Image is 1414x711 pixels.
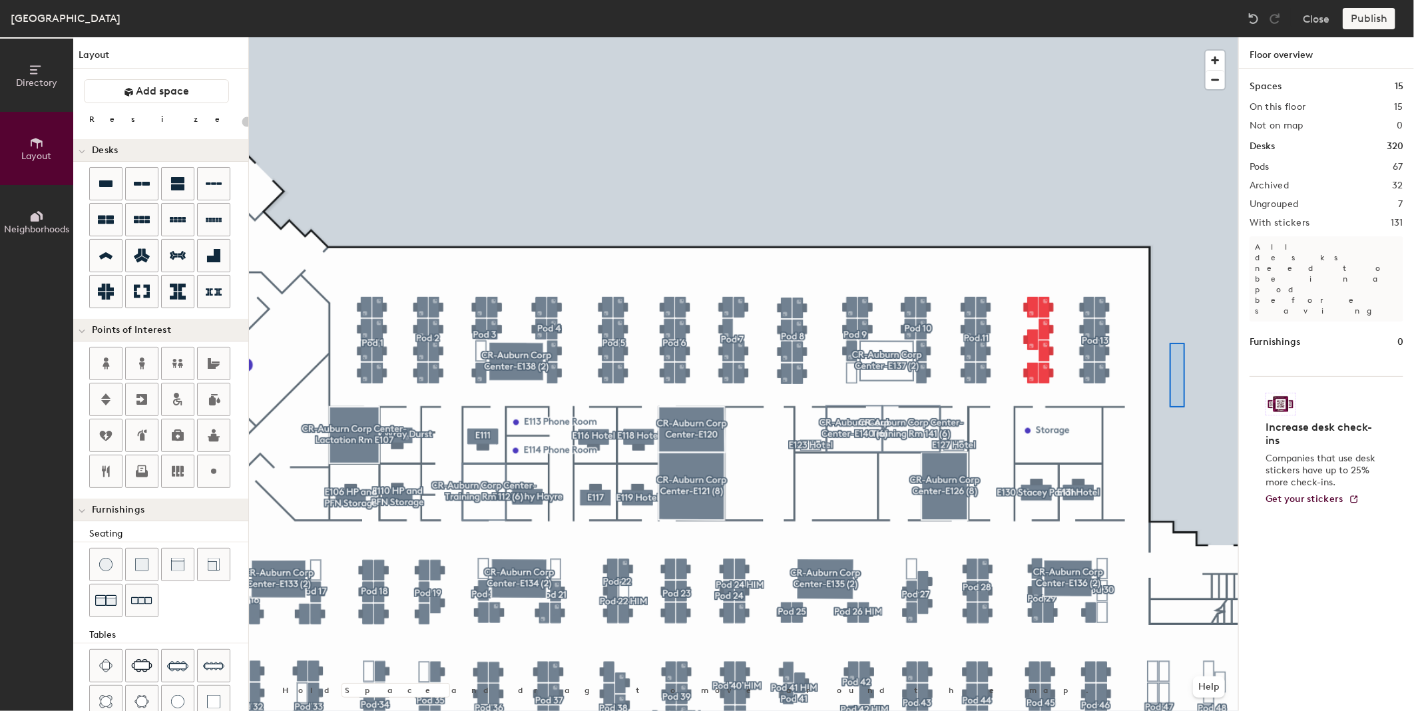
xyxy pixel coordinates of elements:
h1: Floor overview [1239,37,1414,69]
a: Get your stickers [1266,494,1359,505]
h2: 7 [1399,199,1403,210]
button: Couch (x2) [89,584,122,617]
img: Couch (x2) [95,590,117,611]
span: Get your stickers [1266,493,1343,505]
button: Stool [89,548,122,581]
h2: 32 [1392,180,1403,191]
h2: Ungrouped [1250,199,1299,210]
button: Close [1303,8,1329,29]
img: Redo [1268,12,1282,25]
h1: 15 [1395,79,1403,94]
img: Couch (corner) [207,558,220,571]
button: Eight seat table [161,649,194,682]
button: Six seat table [125,649,158,682]
h2: Pods [1250,162,1270,172]
p: All desks need to be in a pod before saving [1250,236,1403,322]
div: Seating [89,527,248,541]
img: Four seat table [99,659,113,672]
h2: On this floor [1250,102,1306,113]
button: Four seat table [89,649,122,682]
h2: 0 [1397,120,1403,131]
h1: Spaces [1250,79,1282,94]
div: Tables [89,628,248,642]
div: Resize [89,114,236,124]
h1: Layout [73,48,248,69]
img: Couch (middle) [171,558,184,571]
h2: 131 [1391,218,1403,228]
img: Eight seat table [167,655,188,676]
img: Table (1x1) [207,695,220,708]
button: Couch (middle) [161,548,194,581]
img: Sticker logo [1266,393,1296,415]
span: Add space [136,85,190,98]
img: Four seat round table [99,695,113,708]
div: [GEOGRAPHIC_DATA] [11,10,120,27]
h1: 320 [1387,139,1403,154]
img: Six seat round table [134,695,149,708]
img: Six seat table [131,659,152,672]
h2: Not on map [1250,120,1303,131]
img: Stool [99,558,113,571]
span: Layout [22,150,52,162]
h2: 67 [1393,162,1403,172]
img: Undo [1247,12,1260,25]
button: Cushion [125,548,158,581]
span: Neighborhoods [4,224,69,235]
h1: Desks [1250,139,1275,154]
img: Cushion [135,558,148,571]
span: Directory [16,77,57,89]
img: Table (round) [171,695,184,708]
img: Couch (x3) [131,591,152,611]
h4: Increase desk check-ins [1266,421,1379,447]
button: Couch (x3) [125,584,158,617]
button: Couch (corner) [197,548,230,581]
span: Furnishings [92,505,144,515]
span: Points of Interest [92,325,171,336]
button: Help [1193,676,1225,698]
img: Ten seat table [203,655,224,676]
p: Companies that use desk stickers have up to 25% more check-ins. [1266,453,1379,489]
h2: Archived [1250,180,1289,191]
h1: 0 [1397,335,1403,350]
span: Desks [92,145,118,156]
h2: 15 [1394,102,1403,113]
h2: With stickers [1250,218,1310,228]
h1: Furnishings [1250,335,1300,350]
button: Add space [84,79,229,103]
button: Ten seat table [197,649,230,682]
